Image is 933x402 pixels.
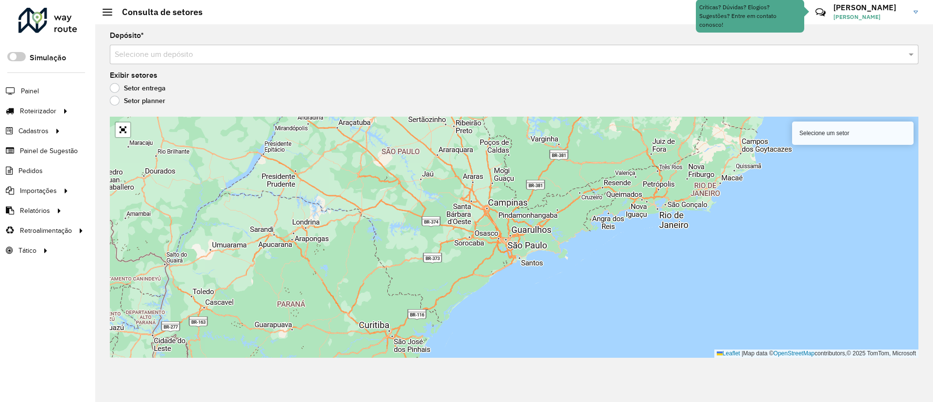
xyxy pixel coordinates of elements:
[18,126,49,136] span: Cadastros
[774,350,815,357] a: OpenStreetMap
[21,86,39,96] span: Painel
[18,245,36,256] span: Tático
[714,350,918,358] div: Map data © contributors,© 2025 TomTom, Microsoft
[20,186,57,196] span: Importações
[110,30,144,41] label: Depósito
[110,70,157,81] label: Exibir setores
[110,83,166,93] label: Setor entrega
[116,122,130,137] a: Abrir mapa em tela cheia
[20,226,72,236] span: Retroalimentação
[20,206,50,216] span: Relatórios
[110,96,165,105] label: Setor planner
[742,350,743,357] span: |
[810,2,831,23] a: Contato Rápido
[18,166,43,176] span: Pedidos
[833,13,906,21] span: [PERSON_NAME]
[792,122,914,145] div: Selecione um setor
[30,52,66,64] label: Simulação
[20,106,56,116] span: Roteirizador
[717,350,740,357] a: Leaflet
[20,146,78,156] span: Painel de Sugestão
[112,7,203,17] h2: Consulta de setores
[833,3,906,12] h3: [PERSON_NAME]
